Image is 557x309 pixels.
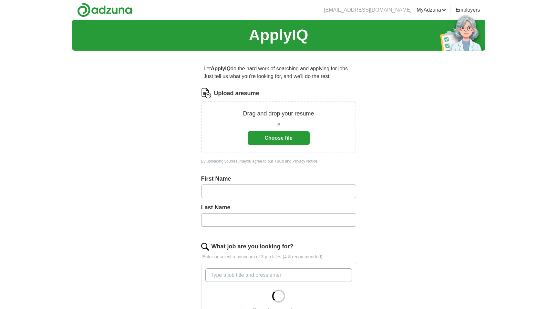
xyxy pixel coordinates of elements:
[201,158,356,164] div: By uploading your resume you agree to our and .
[201,174,356,183] label: First Name
[211,66,231,71] strong: ApplyIQ
[249,24,308,47] h1: ApplyIQ
[214,89,259,98] label: Upload a resume
[201,62,356,83] p: Let do the hard work of searching and applying for jobs. Just tell us what you're looking for, an...
[324,6,411,14] li: [EMAIL_ADDRESS][DOMAIN_NAME]
[201,88,211,98] img: CV Icon
[205,268,352,282] input: Type a job title and press enter
[248,131,310,145] button: Choose file
[77,3,132,17] img: Adzuna logo
[243,109,314,118] p: Drag and drop your resume
[201,203,356,212] label: Last Name
[201,243,209,251] img: search.png
[417,6,446,14] a: MyAdzuna
[274,159,284,164] a: T&Cs
[456,6,480,14] a: Employers
[293,159,317,164] a: Privacy Notice
[211,242,294,251] label: What job are you looking for?
[201,254,356,260] p: Enter or select a minimum of 3 job titles (4-8 recommended)
[276,121,280,127] span: or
